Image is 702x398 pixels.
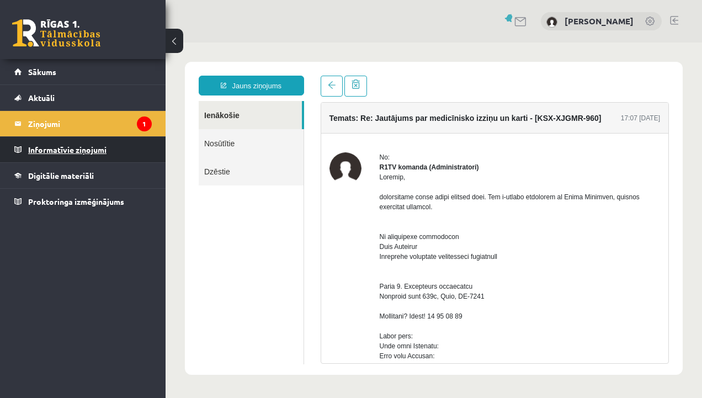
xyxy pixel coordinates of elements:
[14,137,152,162] a: Informatīvie ziņojumi
[28,67,56,77] span: Sākums
[33,87,138,115] a: Nosūtītie
[28,111,152,136] legend: Ziņojumi
[546,17,557,28] img: Anna Uvarova
[28,137,152,162] legend: Informatīvie ziņojumi
[137,116,152,131] i: 1
[28,197,124,206] span: Proktoringa izmēģinājums
[14,163,152,188] a: Digitālie materiāli
[565,15,634,26] a: [PERSON_NAME]
[28,171,94,181] span: Digitālie materiāli
[455,71,494,81] div: 17:07 [DATE]
[214,121,313,129] strong: R1TV komanda (Administratori)
[14,85,152,110] a: Aktuāli
[12,19,100,47] a: Rīgas 1. Tālmācības vidusskola
[33,33,139,53] a: Jauns ziņojums
[14,111,152,136] a: Ziņojumi1
[14,189,152,214] a: Proktoringa izmēģinājums
[33,59,136,87] a: Ienākošie
[214,110,495,120] div: No:
[33,115,138,143] a: Dzēstie
[164,110,196,142] img: R1TV komanda
[164,71,436,80] h4: Temats: Re: Jautājums par medicīnisko izziņu un karti - [KSX-XJGMR-960]
[14,59,152,84] a: Sākums
[28,93,55,103] span: Aktuāli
